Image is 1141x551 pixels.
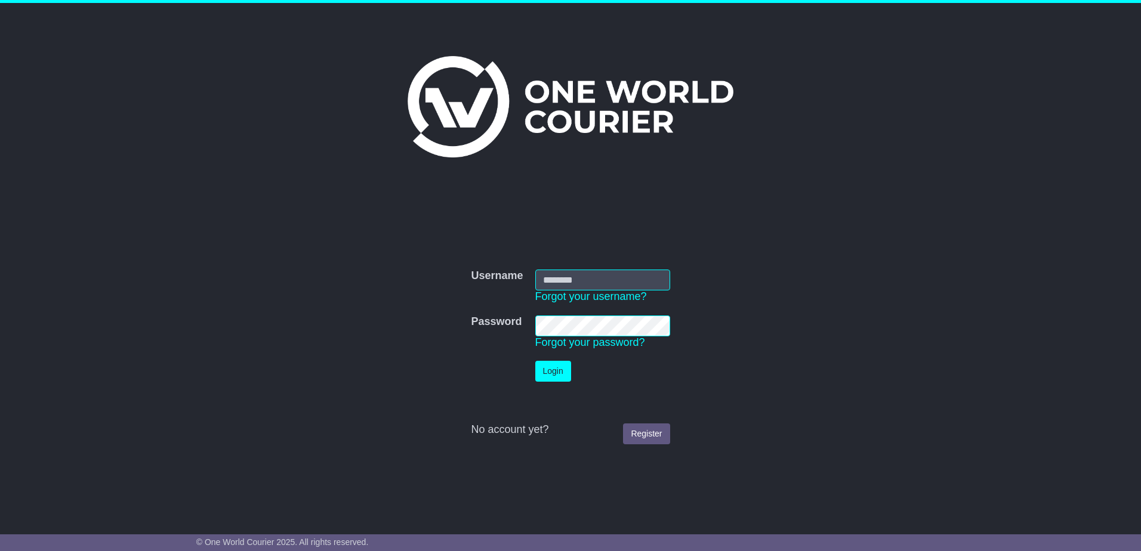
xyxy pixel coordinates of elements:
a: Register [623,423,670,444]
a: Forgot your password? [535,336,645,348]
img: One World [408,56,733,157]
label: Username [471,270,523,283]
div: No account yet? [471,423,670,437]
span: © One World Courier 2025. All rights reserved. [196,537,369,547]
label: Password [471,315,522,329]
button: Login [535,361,571,382]
a: Forgot your username? [535,290,647,302]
